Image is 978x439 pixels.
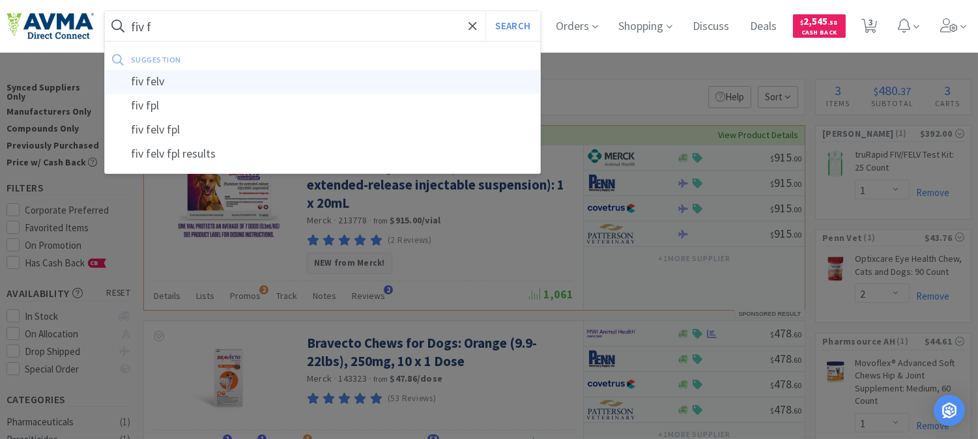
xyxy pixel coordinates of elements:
[105,70,540,94] div: fiv felv
[793,8,846,44] a: $2,545.58Cash Back
[105,11,540,41] input: Search by item, sku, manufacturer, ingredient, size...
[801,15,838,27] span: 2,545
[828,18,838,27] span: . 58
[7,12,94,40] img: e4e33dab9f054f5782a47901c742baa9_102.png
[485,11,539,41] button: Search
[688,21,735,33] a: Discuss
[745,21,783,33] a: Deals
[105,118,540,142] div: fiv felv fpl
[856,22,883,34] a: 3
[801,29,838,38] span: Cash Back
[801,18,804,27] span: $
[105,142,540,166] div: fiv felv fpl results
[131,50,356,70] div: suggestion
[105,94,540,118] div: fiv fpl
[934,395,965,426] div: Open Intercom Messenger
